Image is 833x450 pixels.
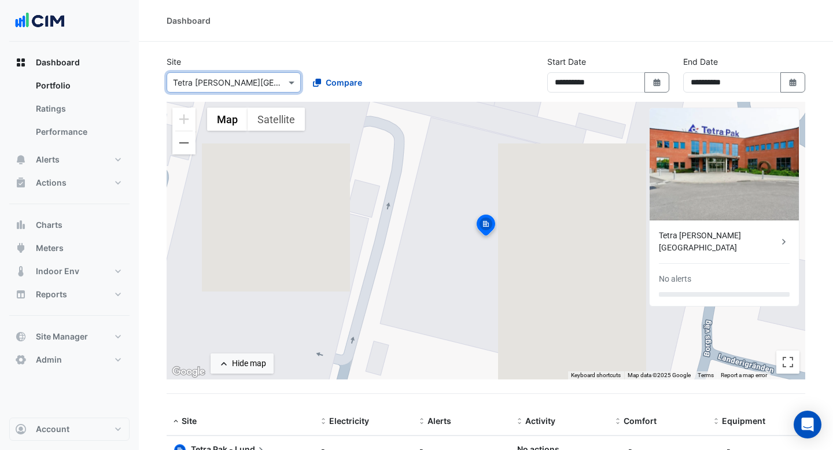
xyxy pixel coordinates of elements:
[36,289,67,300] span: Reports
[169,364,208,379] a: Open this area in Google Maps (opens a new window)
[776,351,799,374] button: Toggle fullscreen view
[9,418,130,441] button: Account
[305,72,370,93] button: Compare
[15,331,27,342] app-icon: Site Manager
[9,74,130,148] div: Dashboard
[721,372,767,378] a: Report a map error
[9,213,130,237] button: Charts
[15,354,27,366] app-icon: Admin
[788,78,798,87] fa-icon: Select Date
[9,171,130,194] button: Actions
[36,354,62,366] span: Admin
[9,51,130,74] button: Dashboard
[15,177,27,189] app-icon: Actions
[15,219,27,231] app-icon: Charts
[9,348,130,371] button: Admin
[329,416,369,426] span: Electricity
[659,230,778,254] div: Tetra [PERSON_NAME][GEOGRAPHIC_DATA]
[248,108,305,131] button: Show satellite imagery
[9,283,130,306] button: Reports
[36,242,64,254] span: Meters
[525,416,555,426] span: Activity
[9,325,130,348] button: Site Manager
[36,57,80,68] span: Dashboard
[36,423,69,435] span: Account
[182,416,197,426] span: Site
[36,219,62,231] span: Charts
[172,131,196,154] button: Zoom out
[9,237,130,260] button: Meters
[36,331,88,342] span: Site Manager
[652,78,662,87] fa-icon: Select Date
[169,364,208,379] img: Google
[15,57,27,68] app-icon: Dashboard
[14,9,66,32] img: Company Logo
[15,265,27,277] app-icon: Indoor Env
[427,416,451,426] span: Alerts
[9,260,130,283] button: Indoor Env
[628,372,691,378] span: Map data ©2025 Google
[650,108,799,220] img: Tetra Pak - Lund
[15,242,27,254] app-icon: Meters
[683,56,718,68] label: End Date
[27,97,130,120] a: Ratings
[547,56,586,68] label: Start Date
[36,154,60,165] span: Alerts
[15,154,27,165] app-icon: Alerts
[326,76,362,88] span: Compare
[794,411,821,438] div: Open Intercom Messenger
[624,416,657,426] span: Comfort
[15,289,27,300] app-icon: Reports
[722,416,765,426] span: Equipment
[36,177,67,189] span: Actions
[172,108,196,131] button: Zoom in
[27,120,130,143] a: Performance
[232,357,266,370] div: Hide map
[659,273,691,285] div: No alerts
[9,148,130,171] button: Alerts
[473,213,499,241] img: site-pin-selected.svg
[698,372,714,378] a: Terms (opens in new tab)
[167,56,181,68] label: Site
[36,265,79,277] span: Indoor Env
[207,108,248,131] button: Show street map
[571,371,621,379] button: Keyboard shortcuts
[167,14,211,27] div: Dashboard
[211,353,274,374] button: Hide map
[27,74,130,97] a: Portfolio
